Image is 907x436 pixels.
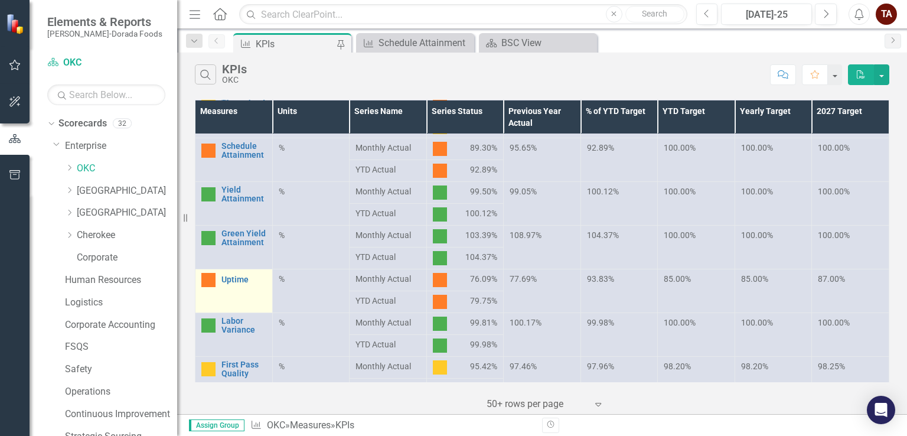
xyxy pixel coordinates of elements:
span: 108.97% [510,230,541,240]
span: 100.00% [741,318,773,327]
a: Scorecards [58,117,107,131]
img: Above Target [433,207,447,222]
a: Operations [65,385,177,399]
a: Schedule Attainment [221,142,266,160]
a: Continuous Improvement [65,408,177,421]
span: % [279,274,285,284]
span: Monthly Actual [355,186,420,197]
img: Warning [433,295,447,309]
img: Above Target [433,339,447,353]
input: Search Below... [47,84,165,105]
span: Search [642,9,667,18]
img: Warning [201,273,216,287]
td: Double-Click to Edit Right Click for Context Menu [195,226,273,269]
a: First Pass Quality [221,360,266,379]
span: 92.89% [470,164,497,178]
span: 100.00% [818,230,850,240]
span: Monthly Actual [355,229,420,241]
span: 92.89% [587,143,614,152]
td: Double-Click to Edit Right Click for Context Menu [195,182,273,226]
span: YTD Actual [355,164,420,175]
span: 93.83% [587,274,614,284]
span: 85.00% [664,274,691,284]
a: Green Yield Attainment [221,229,266,248]
button: TA [876,4,897,25]
input: Search ClearPoint... [239,4,687,25]
img: Above Target [201,231,216,245]
span: % [279,318,285,327]
span: 99.98% [470,339,497,353]
span: 100.00% [664,318,696,327]
span: Monthly Actual [355,360,420,372]
a: [GEOGRAPHIC_DATA] [77,184,177,198]
span: 103.39% [465,229,497,243]
span: 95.42% [470,360,497,375]
a: Logistics [65,296,177,310]
span: 104.37% [587,230,619,240]
a: Schedule Attainment [359,35,471,50]
img: Warning [433,273,447,287]
img: Warning [201,144,216,158]
span: % [279,230,285,240]
img: Warning [433,164,447,178]
img: Caution [201,362,216,376]
a: [GEOGRAPHIC_DATA] [77,206,177,220]
span: 98.20% [664,362,691,371]
img: Above Target [201,187,216,201]
span: Monthly Actual [355,273,420,285]
span: 104.37% [465,251,497,265]
a: BSC View [482,35,594,50]
div: Schedule Attainment [379,35,471,50]
span: Assign Group [189,419,244,431]
span: 100.12% [465,207,497,222]
span: 100.00% [741,187,773,196]
span: 100.00% [818,187,850,196]
td: Double-Click to Edit Right Click for Context Menu [195,269,273,313]
a: OKC [47,56,165,70]
img: Above Target [433,317,447,331]
button: [DATE]-25 [721,4,812,25]
span: 85.00% [741,274,768,284]
span: 100.00% [818,143,850,152]
a: Yield Attainment [221,186,266,204]
span: 97.46% [510,362,537,371]
span: Monthly Actual [355,142,420,154]
div: KPIs [256,37,334,51]
span: 76.09% [470,273,497,287]
span: 99.50% [470,186,497,200]
td: Double-Click to Edit Right Click for Context Menu [195,313,273,357]
a: Corporate Accounting [65,318,177,332]
span: 100.00% [818,318,850,327]
img: Above Target [433,229,447,243]
img: Caution [433,360,447,375]
span: 100.00% [741,143,773,152]
img: Above Target [433,186,447,200]
span: YTD Actual [355,295,420,307]
div: » » [250,419,533,432]
div: [DATE]-25 [725,8,808,22]
span: 100.00% [664,143,696,152]
span: YTD Actual [355,339,420,350]
span: 77.69% [510,274,537,284]
span: 97.96% [587,362,614,371]
span: 100.17% [510,318,541,327]
img: Above Target [433,251,447,265]
div: BSC View [501,35,594,50]
span: Elements & Reports [47,15,162,29]
span: 79.75% [470,295,497,309]
button: Search [625,6,684,22]
span: 100.00% [741,230,773,240]
a: OKC [77,162,177,175]
a: OKC [267,419,285,431]
span: 100.12% [587,187,619,196]
span: 100.00% [664,187,696,196]
a: Safety [65,363,177,376]
span: YTD Actual [355,251,420,263]
img: Warning [433,142,447,156]
a: Measures [290,419,331,431]
a: FSQS [65,340,177,354]
img: ClearPoint Strategy [6,14,27,34]
span: YTD Actual [355,207,420,219]
span: 99.98% [587,318,614,327]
